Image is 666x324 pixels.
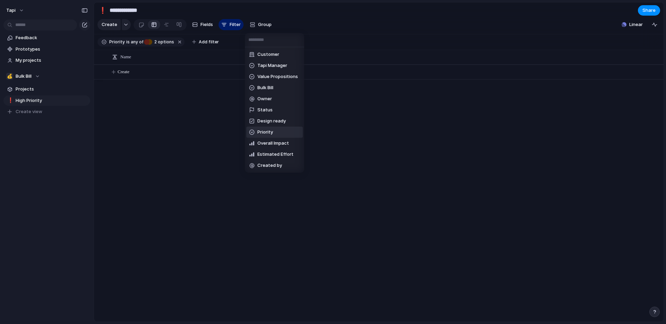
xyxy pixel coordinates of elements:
[257,162,282,169] span: Created by
[257,129,273,136] span: Priority
[257,140,289,147] span: Overall Impact
[257,62,287,69] span: Tapi Manager
[257,106,273,113] span: Status
[257,95,272,102] span: Owner
[257,84,273,91] span: Bulk Bill
[257,118,286,125] span: Design ready
[257,151,293,158] span: Estimated Effort
[257,51,279,58] span: Customer
[257,73,298,80] span: Value Propositions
